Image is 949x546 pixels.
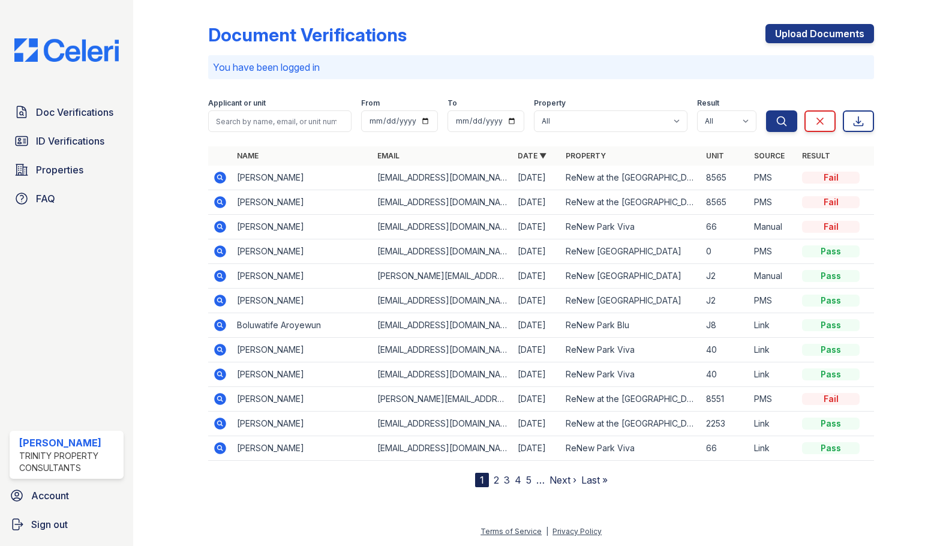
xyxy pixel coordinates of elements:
td: Link [749,362,797,387]
td: [EMAIL_ADDRESS][DOMAIN_NAME] [373,338,513,362]
td: 40 [701,338,749,362]
td: [EMAIL_ADDRESS][DOMAIN_NAME] [373,362,513,387]
td: [DATE] [513,412,561,436]
a: Next › [549,474,576,486]
td: ReNew [GEOGRAPHIC_DATA] [561,289,701,313]
td: [EMAIL_ADDRESS][DOMAIN_NAME] [373,215,513,239]
td: 8551 [701,387,749,412]
div: Pass [802,270,860,282]
label: From [361,98,380,108]
div: Pass [802,344,860,356]
td: J2 [701,289,749,313]
a: Result [802,151,830,160]
td: [PERSON_NAME] [232,264,373,289]
div: Fail [802,196,860,208]
div: Pass [802,319,860,331]
td: ReNew [GEOGRAPHIC_DATA] [561,239,701,264]
td: [DATE] [513,264,561,289]
span: FAQ [36,191,55,206]
td: PMS [749,190,797,215]
span: Sign out [31,517,68,532]
div: Pass [802,368,860,380]
a: ID Verifications [10,129,124,153]
td: [DATE] [513,362,561,387]
div: Fail [802,221,860,233]
td: ReNew Park Viva [561,436,701,461]
a: Doc Verifications [10,100,124,124]
td: 66 [701,215,749,239]
div: Pass [802,442,860,454]
td: [PERSON_NAME] [232,362,373,387]
div: Trinity Property Consultants [19,450,119,474]
a: FAQ [10,187,124,211]
label: Applicant or unit [208,98,266,108]
td: [PERSON_NAME][EMAIL_ADDRESS][DOMAIN_NAME] [373,264,513,289]
td: [PERSON_NAME] [232,338,373,362]
td: [PERSON_NAME] [232,289,373,313]
td: [PERSON_NAME] [232,412,373,436]
td: J8 [701,313,749,338]
td: ReNew at the [GEOGRAPHIC_DATA] [561,412,701,436]
td: ReNew Park Viva [561,338,701,362]
td: [DATE] [513,239,561,264]
td: ReNew at the [GEOGRAPHIC_DATA] [561,166,701,190]
div: [PERSON_NAME] [19,436,119,450]
td: Link [749,338,797,362]
td: ReNew [GEOGRAPHIC_DATA] [561,264,701,289]
td: [EMAIL_ADDRESS][DOMAIN_NAME] [373,166,513,190]
td: [PERSON_NAME] [232,239,373,264]
a: Sign out [5,512,128,536]
div: Pass [802,418,860,430]
td: [EMAIL_ADDRESS][DOMAIN_NAME] [373,313,513,338]
td: 8565 [701,166,749,190]
td: 40 [701,362,749,387]
span: Account [31,488,69,503]
td: [EMAIL_ADDRESS][DOMAIN_NAME] [373,436,513,461]
td: [PERSON_NAME][EMAIL_ADDRESS][DOMAIN_NAME] [373,387,513,412]
td: [DATE] [513,387,561,412]
label: To [448,98,457,108]
td: 0 [701,239,749,264]
td: Link [749,436,797,461]
td: [PERSON_NAME] [232,436,373,461]
img: CE_Logo_Blue-a8612792a0a2168367f1c8372b55b34899dd931a85d93a1a3d3e32e68fde9ad4.png [5,38,128,62]
td: [DATE] [513,215,561,239]
a: 2 [494,474,499,486]
td: [PERSON_NAME] [232,166,373,190]
td: [PERSON_NAME] [232,215,373,239]
td: 66 [701,436,749,461]
td: ReNew Park Blu [561,313,701,338]
td: ReNew at the [GEOGRAPHIC_DATA] [561,190,701,215]
label: Result [697,98,719,108]
a: Email [377,151,400,160]
input: Search by name, email, or unit number [208,110,352,132]
div: Pass [802,295,860,307]
a: 5 [526,474,531,486]
td: PMS [749,239,797,264]
td: ReNew Park Viva [561,362,701,387]
div: 1 [475,473,489,487]
span: … [536,473,545,487]
a: 4 [515,474,521,486]
td: Link [749,313,797,338]
span: Properties [36,163,83,177]
a: Date ▼ [518,151,546,160]
td: [DATE] [513,313,561,338]
td: PMS [749,166,797,190]
td: PMS [749,387,797,412]
a: Upload Documents [765,24,874,43]
td: Link [749,412,797,436]
td: PMS [749,289,797,313]
td: 8565 [701,190,749,215]
td: Manual [749,215,797,239]
td: [DATE] [513,289,561,313]
td: [DATE] [513,166,561,190]
a: Last » [581,474,608,486]
label: Property [534,98,566,108]
td: [EMAIL_ADDRESS][DOMAIN_NAME] [373,289,513,313]
a: 3 [504,474,510,486]
td: J2 [701,264,749,289]
div: Fail [802,172,860,184]
td: [EMAIL_ADDRESS][DOMAIN_NAME] [373,239,513,264]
